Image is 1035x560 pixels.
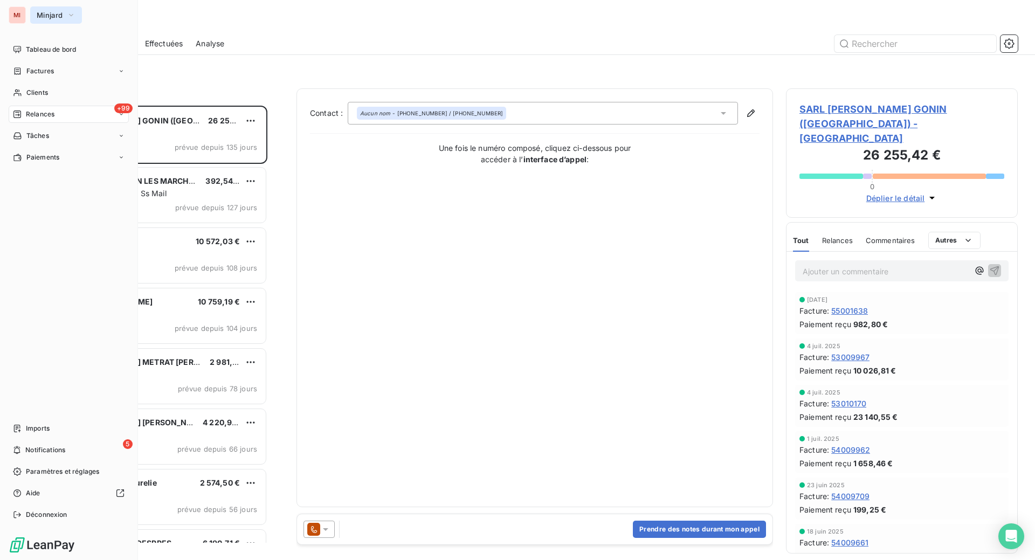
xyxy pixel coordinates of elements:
p: Une fois le numéro composé, cliquez ci-dessous pour accéder à l’ : [427,142,643,165]
span: Tout [793,236,809,245]
span: Déconnexion [26,510,67,520]
span: Facture : [799,537,829,548]
span: 53009967 [831,351,870,363]
span: 23 140,55 € [853,411,898,423]
input: Rechercher [834,35,996,52]
span: 54009709 [831,490,870,502]
span: 2 574,50 € [200,478,240,487]
span: Paiement reçu [799,411,851,423]
em: Aucun nom [360,109,390,117]
div: MI [9,6,26,24]
strong: interface d’appel [523,155,587,164]
label: Contact : [310,108,348,119]
span: 23 juin 2025 [807,482,845,488]
span: Notifications [25,445,65,455]
span: prévue depuis 56 jours [177,505,257,514]
span: 199,25 € [853,504,886,515]
span: prévue depuis 108 jours [175,264,257,272]
span: 982,80 € [853,319,888,330]
span: 54009962 [831,444,870,455]
a: Aide [9,485,129,502]
h3: 26 255,42 € [799,146,1004,167]
span: 1 juil. 2025 [807,435,839,442]
span: Minjard [37,11,63,19]
span: 26 255,42 € [208,116,254,125]
span: 6 190,71 € [203,538,240,548]
span: 55001638 [831,305,868,316]
span: Factures [26,66,54,76]
span: Effectuées [145,38,183,49]
div: - [PHONE_NUMBER] / [PHONE_NUMBER] [360,109,503,117]
span: Relances [26,109,54,119]
span: Facture : [799,351,829,363]
span: 1 658,46 € [853,458,893,469]
button: Autres [928,232,981,249]
span: 18 juin 2025 [807,528,844,535]
span: Paiement reçu [799,504,851,515]
div: grid [52,106,267,543]
span: 54009661 [831,537,868,548]
span: 5 [123,439,133,449]
span: 2 981,86 € [210,357,250,367]
span: prévue depuis 78 jours [178,384,257,393]
span: Facture : [799,490,829,502]
span: Aide [26,488,40,498]
span: 53010170 [831,398,866,409]
span: 10 759,19 € [198,297,240,306]
span: 4 juil. 2025 [807,389,840,396]
span: [DATE] [807,296,827,303]
span: 392,54 € [205,176,240,185]
span: 4 juil. 2025 [807,343,840,349]
span: Paiement reçu [799,458,851,469]
span: 0 [870,182,874,191]
span: Analyse [196,38,224,49]
span: Facture : [799,398,829,409]
span: Clients [26,88,48,98]
span: 4 220,93 € [203,418,244,427]
span: [PERSON_NAME] METRAT [PERSON_NAME] [76,357,240,367]
span: Paiement reçu [799,319,851,330]
span: Tâches [26,131,49,141]
span: 10 026,81 € [853,365,896,376]
span: Relances [822,236,853,245]
span: prévue depuis 127 jours [175,203,257,212]
span: Facture : [799,444,829,455]
span: Paiement reçu [799,365,851,376]
span: Paiements [26,153,59,162]
span: Paramètres et réglages [26,467,99,476]
span: prévue depuis 135 jours [175,143,257,151]
span: prévue depuis 104 jours [175,324,257,333]
img: Logo LeanPay [9,536,75,554]
span: Tableau de bord [26,45,76,54]
button: Déplier le détail [863,192,941,204]
span: +99 [114,103,133,113]
span: Facture : [799,305,829,316]
span: [PERSON_NAME] [PERSON_NAME] [76,418,207,427]
span: 10 572,03 € [196,237,240,246]
span: prévue depuis 66 jours [177,445,257,453]
span: SARL [PERSON_NAME] GONIN ([GEOGRAPHIC_DATA]) - [GEOGRAPHIC_DATA] [799,102,1004,146]
div: Open Intercom Messenger [998,523,1024,549]
span: [PERSON_NAME] GONIN ([GEOGRAPHIC_DATA]) [76,116,256,125]
span: Commentaires [866,236,915,245]
span: Imports [26,424,50,433]
button: Prendre des notes durant mon appel [633,521,766,538]
span: Déplier le détail [866,192,925,204]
